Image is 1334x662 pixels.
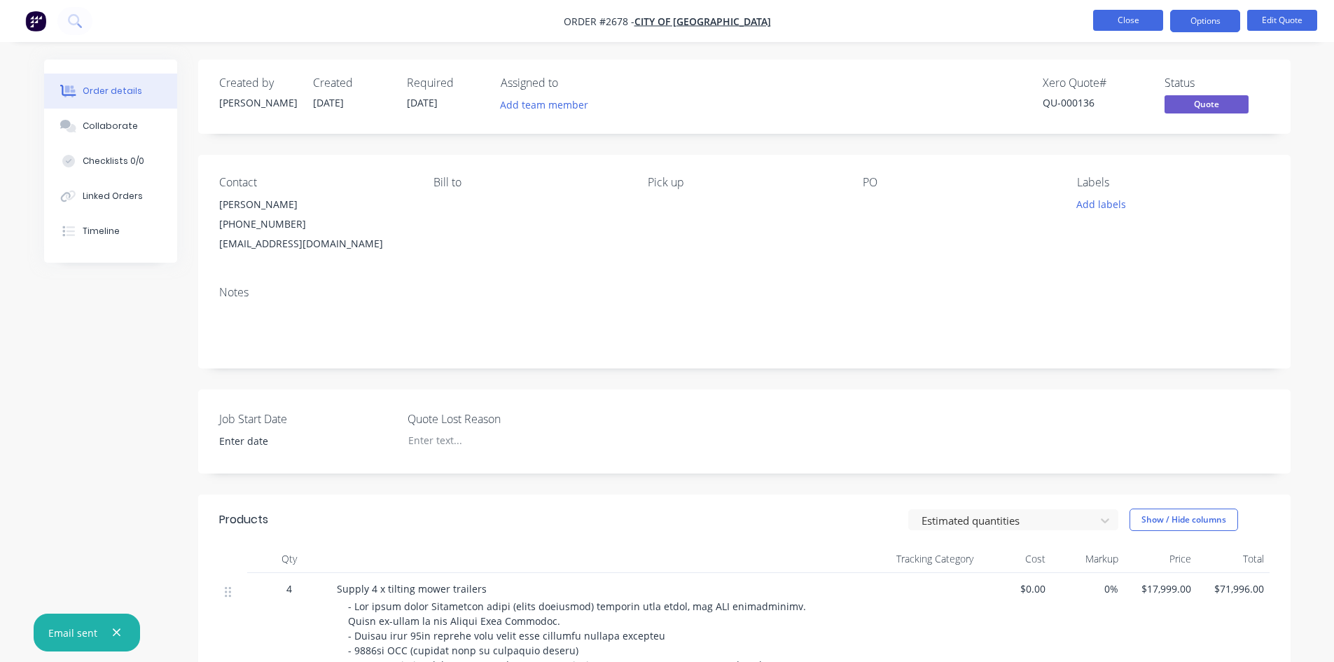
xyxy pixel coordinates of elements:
label: Job Start Date [219,411,394,427]
button: Checklists 0/0 [44,144,177,179]
div: Price [1124,545,1197,573]
div: Linked Orders [83,190,143,202]
button: Show / Hide columns [1130,509,1238,531]
div: Created [313,76,390,90]
button: Collaborate [44,109,177,144]
span: $17,999.00 [1130,581,1191,596]
div: QU-000136 [1043,95,1148,110]
div: PO [863,176,1055,189]
div: Notes [219,286,1270,299]
img: Factory [25,11,46,32]
button: Linked Orders [44,179,177,214]
button: Timeline [44,214,177,249]
span: Order #2678 - [564,15,634,28]
div: Required [407,76,484,90]
div: Qty [247,545,331,573]
a: City of [GEOGRAPHIC_DATA] [634,15,771,28]
span: [DATE] [313,96,344,109]
span: $71,996.00 [1202,581,1264,596]
div: Status [1165,76,1270,90]
input: Enter date [209,431,384,452]
div: Xero Quote # [1043,76,1148,90]
div: Timeline [83,225,120,237]
span: Quote [1165,95,1249,113]
div: Pick up [648,176,840,189]
span: [DATE] [407,96,438,109]
div: Labels [1077,176,1269,189]
div: [PERSON_NAME] [219,95,296,110]
button: Order details [44,74,177,109]
button: Options [1170,10,1240,32]
div: Collaborate [83,120,138,132]
div: [PERSON_NAME][PHONE_NUMBER][EMAIL_ADDRESS][DOMAIN_NAME] [219,195,411,254]
div: Markup [1051,545,1124,573]
span: 4 [286,581,292,596]
div: [EMAIL_ADDRESS][DOMAIN_NAME] [219,234,411,254]
div: Cost [979,545,1052,573]
div: Contact [219,176,411,189]
button: Add team member [501,95,596,114]
button: Add labels [1069,195,1134,214]
div: Created by [219,76,296,90]
button: Add team member [492,95,595,114]
span: 0% [1057,581,1118,596]
div: Order details [83,85,142,97]
label: Quote Lost Reason [408,411,583,427]
button: Close [1093,10,1163,31]
div: Products [219,511,268,528]
div: [PERSON_NAME] [219,195,411,214]
div: Total [1197,545,1270,573]
div: [PHONE_NUMBER] [219,214,411,234]
span: Supply 4 x tilting mower trailers [337,582,487,595]
span: $0.00 [985,581,1046,596]
div: Tracking Category [821,545,979,573]
div: Bill to [433,176,625,189]
div: Assigned to [501,76,641,90]
button: Edit Quote [1247,10,1317,31]
div: Checklists 0/0 [83,155,144,167]
div: Email sent [48,626,97,640]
